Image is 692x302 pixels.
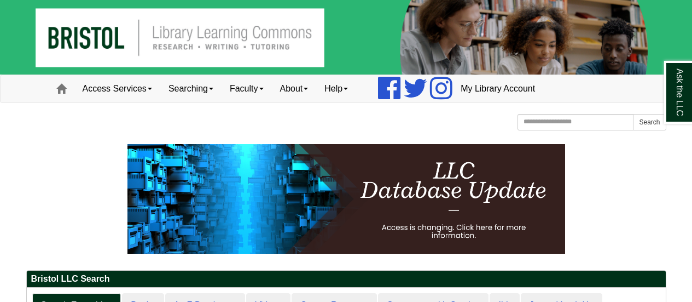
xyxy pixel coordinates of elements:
[127,144,565,254] img: HTML tutorial
[27,271,666,288] h2: Bristol LLC Search
[452,75,543,102] a: My Library Account
[222,75,272,102] a: Faculty
[316,75,356,102] a: Help
[633,114,666,130] button: Search
[160,75,222,102] a: Searching
[272,75,317,102] a: About
[74,75,160,102] a: Access Services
